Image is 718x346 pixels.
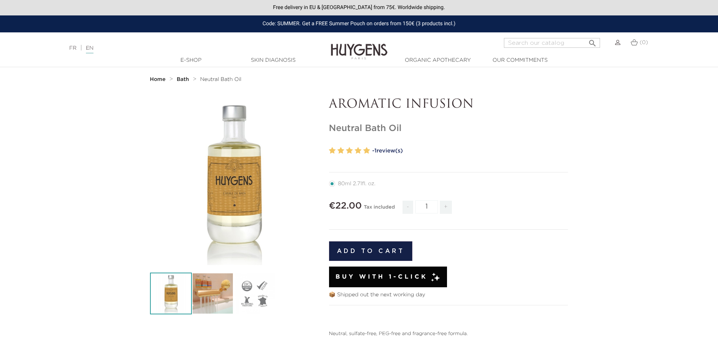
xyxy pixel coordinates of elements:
[236,56,311,64] a: Skin Diagnosis
[177,77,189,82] strong: Bath
[329,201,362,210] span: €22.00
[374,148,377,154] span: 1
[588,37,597,46] i: 
[337,145,344,156] label: 2
[504,38,600,48] input: Search
[640,40,648,45] span: (0)
[586,36,599,46] button: 
[372,145,568,157] a: -1review(s)
[69,46,77,51] a: FR
[329,98,568,112] p: AROMATIC INFUSION
[150,76,167,82] a: Home
[86,46,93,53] a: EN
[200,76,242,82] a: Neutral Bath Oil
[200,77,242,82] span: Neutral Bath Oil
[415,200,438,213] input: Quantity
[355,145,361,156] label: 4
[329,145,336,156] label: 1
[440,201,452,214] span: +
[403,201,413,214] span: -
[66,44,294,53] div: |
[177,76,191,82] a: Bath
[482,56,558,64] a: Our commitments
[364,199,395,219] div: Tax included
[329,123,568,134] h1: Neutral Bath Oil
[150,273,192,314] img: L'HUILE DE BAIN 80ml neutre
[400,56,476,64] a: Organic Apothecary
[329,331,468,336] span: Neutral, sulfate-free, PEG-free and fragrance-free formula.
[150,77,166,82] strong: Home
[153,56,229,64] a: E-Shop
[331,32,387,61] img: Huygens
[329,181,385,187] label: 80ml 2.71fl. oz.
[329,291,568,299] p: 📦 Shipped out the next working day
[346,145,353,156] label: 3
[329,241,413,261] button: Add to cart
[363,145,370,156] label: 5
